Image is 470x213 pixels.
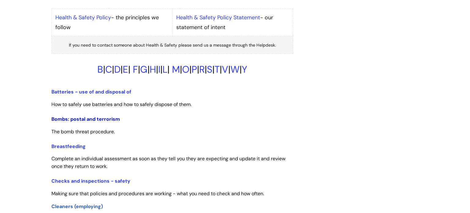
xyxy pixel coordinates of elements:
a: P [192,63,197,76]
a: D [114,63,121,76]
a: V [222,63,228,76]
a: Health & Safety Policy Statement [176,14,260,21]
span: How to safely use batteries and how to safely dispose of them. [51,101,192,108]
a: L [162,63,167,76]
a: Batteries - use of and disposal of [51,89,131,95]
a: M [172,63,180,76]
a: G [140,63,147,76]
span: If you need to contact someone about Health & Safety please send us a message through the Helpdesk. [69,42,276,48]
a: W [230,63,240,76]
a: O [182,63,189,76]
a: H [150,63,156,76]
a: R [199,63,205,76]
td: - the principles we follow [52,9,173,36]
h2: | | | | | | | | | | | | | | | | | [51,64,293,75]
a: Health & Safety Policy [55,14,111,21]
a: T [214,63,220,76]
span: Making sure that policies and procedures are working - what you need to check and how often. [51,190,264,197]
a: I [158,63,160,76]
a: E [123,63,128,76]
td: - our statement of intent [172,9,293,36]
span: Complete an individual assessment as soon as they tell you they are expecting and update it and r... [51,155,285,169]
a: Checks and inspections - safety [51,178,130,184]
span: The bomb threat procedure. [51,128,115,135]
a: C [105,63,112,76]
a: S [207,63,212,76]
a: Breastfeeding [51,143,86,150]
a: Y [242,63,247,76]
a: Cleaners (employing) [51,203,103,210]
a: B [97,63,103,76]
a: Bombs: postal and terrorism [51,116,120,122]
a: F [133,63,138,76]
